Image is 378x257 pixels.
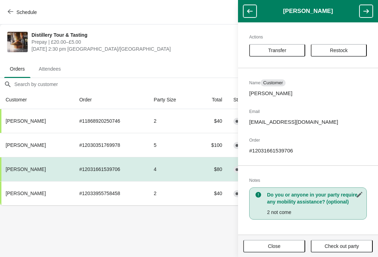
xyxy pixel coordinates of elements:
[4,63,30,75] span: Orders
[73,91,148,109] th: Order
[311,44,367,57] button: Restock
[6,191,46,196] span: [PERSON_NAME]
[249,108,367,115] h2: Email
[196,109,227,133] td: $40
[196,91,227,109] th: Total
[249,34,367,41] h2: Actions
[268,243,281,249] span: Close
[196,181,227,205] td: $40
[148,157,196,181] td: 4
[243,240,305,252] button: Close
[249,44,305,57] button: Transfer
[73,133,148,157] td: # 12030351769978
[6,142,46,148] span: [PERSON_NAME]
[31,31,246,38] span: Distillery Tour & Tasting
[33,63,66,75] span: Attendees
[268,48,286,53] span: Transfer
[249,90,367,97] p: [PERSON_NAME]
[148,91,196,109] th: Party Size
[3,6,42,19] button: Schedule
[267,191,363,205] h3: Do you or anyone in your party require any mobility assistance? (optional)
[196,157,227,181] td: $80
[148,109,196,133] td: 2
[324,243,359,249] span: Check out party
[148,181,196,205] td: 2
[196,133,227,157] td: $100
[263,80,283,86] span: Customer
[267,209,363,216] p: 2 not come
[228,91,270,109] th: Status
[249,147,367,154] p: # 12031661539706
[16,9,37,15] span: Schedule
[6,166,46,172] span: [PERSON_NAME]
[7,32,28,52] img: Distillery Tour & Tasting
[249,79,367,86] h2: Name
[330,48,348,53] span: Restock
[73,109,148,133] td: # 11868920250746
[73,157,148,181] td: # 12031661539706
[14,78,378,91] input: Search by customer
[31,38,246,45] span: Prepay | £20.00–£5.00
[249,177,367,184] h2: Notes
[31,45,246,52] span: [DATE] 2:30 pm [GEOGRAPHIC_DATA]/[GEOGRAPHIC_DATA]
[148,133,196,157] td: 5
[6,118,46,124] span: [PERSON_NAME]
[249,137,367,144] h2: Order
[311,240,373,252] button: Check out party
[249,119,367,126] p: [EMAIL_ADDRESS][DOMAIN_NAME]
[73,181,148,205] td: # 12033955758458
[257,8,359,15] h1: [PERSON_NAME]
